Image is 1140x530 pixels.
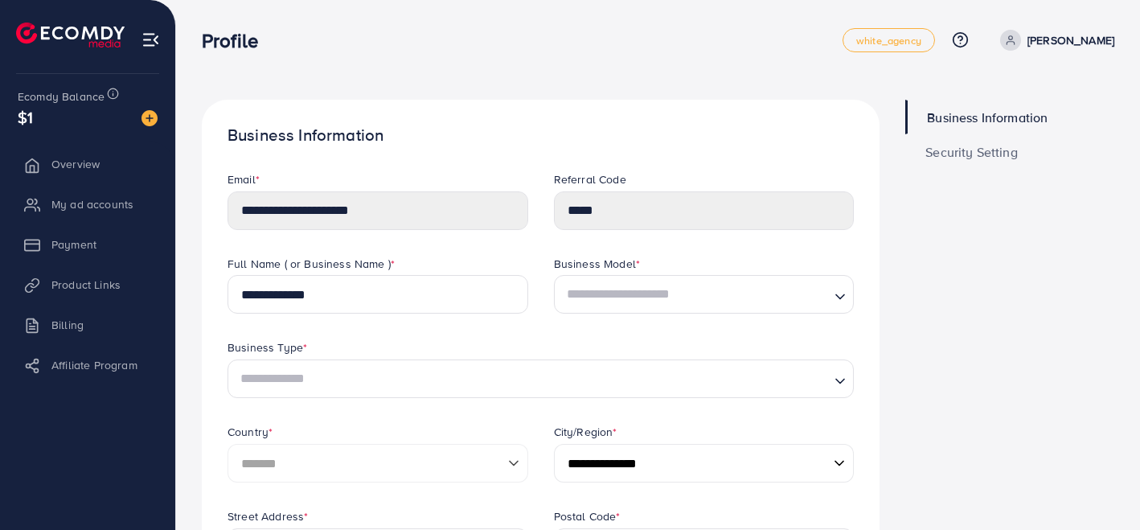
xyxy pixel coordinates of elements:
[1027,31,1114,50] p: [PERSON_NAME]
[927,111,1048,124] span: Business Information
[843,28,935,52] a: white_agency
[554,275,855,314] div: Search for option
[561,280,829,310] input: Search for option
[228,256,395,272] label: Full Name ( or Business Name )
[925,146,1018,158] span: Security Setting
[554,171,626,187] label: Referral Code
[16,23,125,47] img: logo
[141,110,158,126] img: image
[235,364,828,394] input: Search for option
[554,424,617,440] label: City/Region
[228,171,260,187] label: Email
[141,31,160,49] img: menu
[202,29,271,52] h3: Profile
[18,88,105,105] span: Ecomdy Balance
[228,424,273,440] label: Country
[856,35,921,46] span: white_agency
[228,125,854,146] h1: Business Information
[228,359,854,398] div: Search for option
[18,105,33,129] span: $1
[554,508,621,524] label: Postal Code
[228,339,307,355] label: Business Type
[554,256,640,272] label: Business Model
[994,30,1114,51] a: [PERSON_NAME]
[228,508,308,524] label: Street Address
